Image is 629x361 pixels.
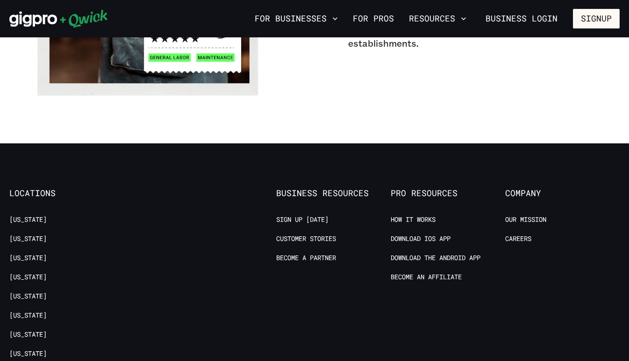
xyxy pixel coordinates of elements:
button: Resources [405,11,470,27]
a: [US_STATE] [9,311,47,320]
a: Download IOS App [391,234,450,243]
a: [US_STATE] [9,254,47,262]
span: Company [505,188,620,198]
a: [US_STATE] [9,349,47,358]
a: Sign up [DATE] [276,215,329,224]
button: Signup [573,9,620,28]
span: Pro Resources [391,188,505,198]
a: Customer stories [276,234,336,243]
a: How it Works [391,215,436,224]
a: Business Login [478,9,565,28]
a: For Pros [349,11,398,27]
a: Download the Android App [391,254,480,262]
a: [US_STATE] [9,234,47,243]
a: Become an Affiliate [391,273,462,282]
a: [US_STATE] [9,330,47,339]
a: [US_STATE] [9,273,47,282]
span: Locations [9,188,124,198]
a: Careers [505,234,531,243]
a: [US_STATE] [9,292,47,301]
a: Our Mission [505,215,546,224]
a: [US_STATE] [9,215,47,224]
span: Business Resources [276,188,391,198]
button: For Businesses [251,11,342,27]
a: Become a Partner [276,254,336,262]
